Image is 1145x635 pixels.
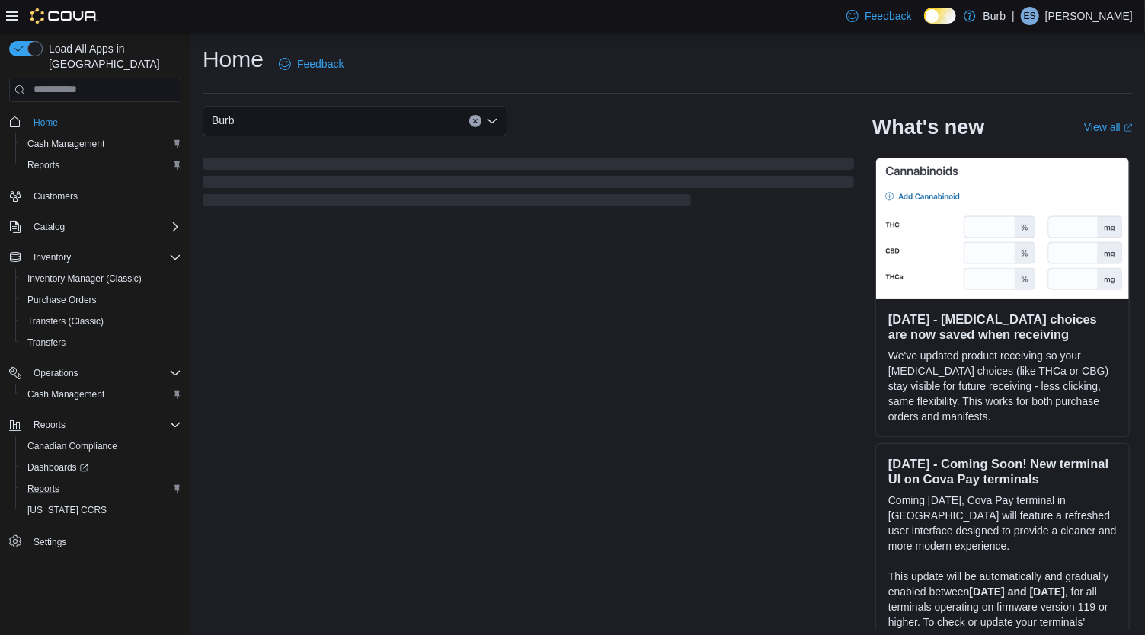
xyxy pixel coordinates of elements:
button: Reports [3,414,187,436]
p: | [1012,7,1015,25]
span: Load All Apps in [GEOGRAPHIC_DATA] [43,41,181,72]
h3: [DATE] - [MEDICAL_DATA] choices are now saved when receiving [888,311,1117,342]
span: Cash Management [27,138,104,150]
span: Reports [34,419,66,431]
a: Settings [27,533,72,551]
span: Reports [21,156,181,174]
span: Reports [21,480,181,498]
a: [US_STATE] CCRS [21,501,113,519]
span: Catalog [34,221,65,233]
span: Home [34,116,58,129]
span: Reports [27,416,181,434]
a: Feedback [273,49,350,79]
span: Dashboards [21,458,181,477]
span: Inventory Manager (Classic) [27,273,142,285]
span: Customers [34,190,78,203]
span: Dashboards [27,461,88,474]
button: Operations [3,362,187,384]
button: Cash Management [15,384,187,405]
button: Reports [15,155,187,176]
a: Dashboards [21,458,94,477]
svg: External link [1124,123,1133,132]
span: Operations [27,364,181,382]
span: Transfers [21,333,181,352]
button: Operations [27,364,85,382]
button: Inventory Manager (Classic) [15,268,187,289]
input: Dark Mode [924,8,956,24]
button: Catalog [3,216,187,238]
span: Home [27,113,181,132]
a: Reports [21,156,66,174]
a: Canadian Compliance [21,437,123,455]
h1: Home [203,44,264,75]
span: Canadian Compliance [21,437,181,455]
img: Cova [30,8,98,24]
span: Settings [34,536,66,548]
button: Canadian Compliance [15,436,187,457]
a: Purchase Orders [21,291,103,309]
p: Burb [983,7,1006,25]
span: Purchase Orders [21,291,181,309]
div: Emma Specht [1021,7,1039,25]
button: Reports [15,478,187,499]
button: Inventory [27,248,77,266]
span: Inventory [34,251,71,263]
button: Clear input [469,115,481,127]
button: Cash Management [15,133,187,155]
p: Coming [DATE], Cova Pay terminal in [GEOGRAPHIC_DATA] will feature a refreshed user interface des... [888,493,1117,554]
button: Catalog [27,218,71,236]
span: Reports [27,483,59,495]
span: Loading [203,161,854,209]
span: ES [1024,7,1036,25]
a: Transfers [21,333,72,352]
a: Feedback [840,1,917,31]
span: Washington CCRS [21,501,181,519]
a: View allExternal link [1084,121,1133,133]
span: Burb [212,111,235,129]
button: Home [3,111,187,133]
span: Catalog [27,218,181,236]
span: Cash Management [21,135,181,153]
span: [US_STATE] CCRS [27,504,107,516]
button: Settings [3,530,187,552]
strong: [DATE] and [DATE] [970,586,1065,598]
a: Home [27,113,64,132]
span: Inventory Manager (Classic) [21,270,181,288]
a: Transfers (Classic) [21,312,110,330]
span: Cash Management [21,385,181,404]
span: Canadian Compliance [27,440,117,452]
span: Feedback [865,8,911,24]
button: [US_STATE] CCRS [15,499,187,521]
a: Cash Management [21,385,110,404]
button: Inventory [3,247,187,268]
a: Reports [21,480,66,498]
span: Inventory [27,248,181,266]
span: Feedback [297,56,344,72]
span: Operations [34,367,78,379]
span: Purchase Orders [27,294,97,306]
nav: Complex example [9,105,181,592]
button: Purchase Orders [15,289,187,311]
button: Transfers [15,332,187,353]
span: Transfers [27,337,66,349]
button: Customers [3,185,187,207]
button: Transfers (Classic) [15,311,187,332]
button: Open list of options [486,115,498,127]
a: Inventory Manager (Classic) [21,270,148,288]
span: Settings [27,531,181,550]
h3: [DATE] - Coming Soon! New terminal UI on Cova Pay terminals [888,456,1117,487]
p: [PERSON_NAME] [1045,7,1133,25]
span: Reports [27,159,59,171]
a: Customers [27,187,84,206]
p: We've updated product receiving so your [MEDICAL_DATA] choices (like THCa or CBG) stay visible fo... [888,348,1117,424]
a: Cash Management [21,135,110,153]
span: Transfers (Classic) [21,312,181,330]
span: Transfers (Classic) [27,315,104,327]
span: Customers [27,187,181,206]
span: Cash Management [27,388,104,400]
h2: What's new [872,115,984,139]
button: Reports [27,416,72,434]
a: Dashboards [15,457,187,478]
